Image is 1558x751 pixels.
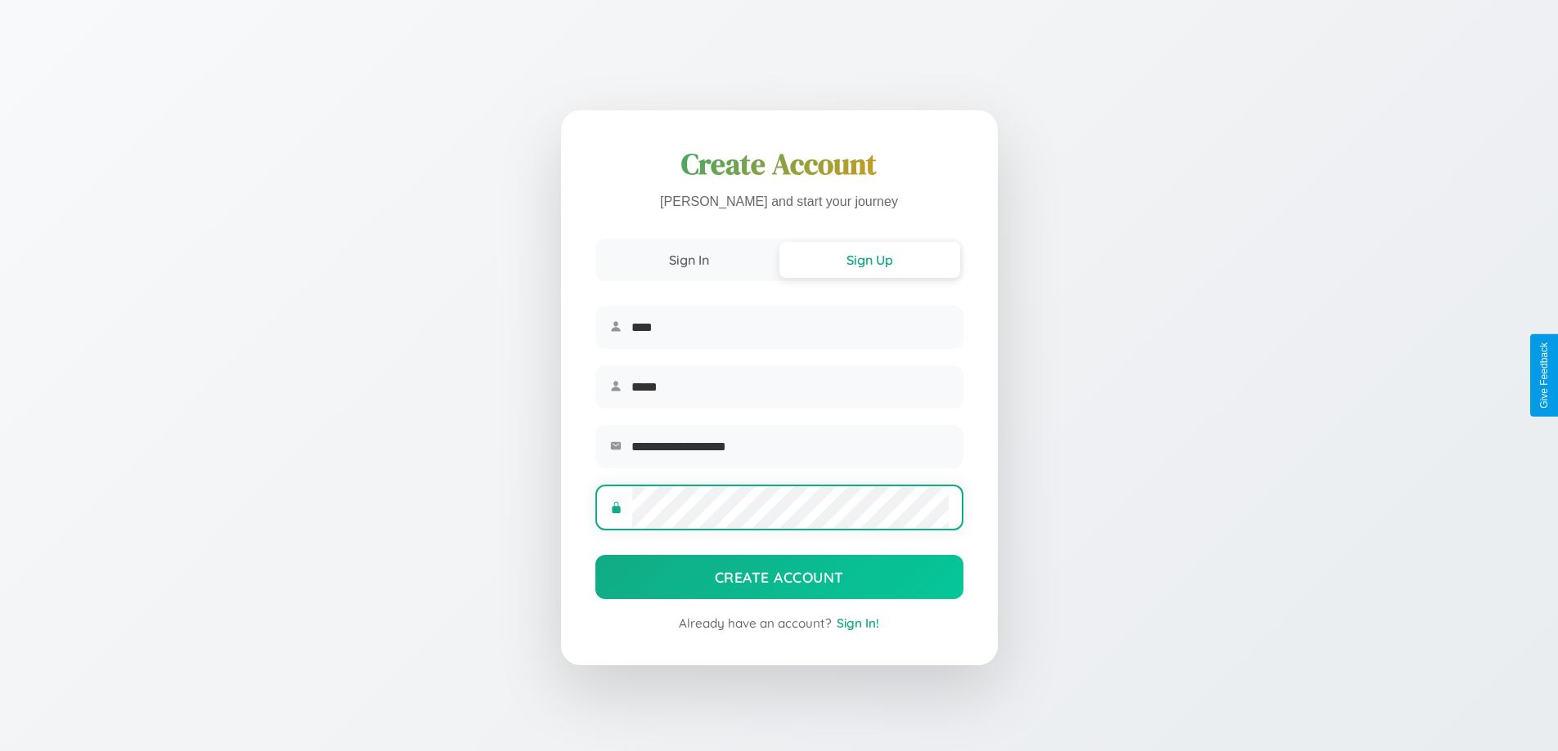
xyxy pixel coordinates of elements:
button: Create Account [595,555,963,599]
button: Sign Up [779,242,960,278]
div: Already have an account? [595,615,963,631]
p: [PERSON_NAME] and start your journey [595,190,963,214]
button: Sign In [599,242,779,278]
h1: Create Account [595,145,963,184]
span: Sign In! [837,615,879,631]
div: Give Feedback [1538,342,1550,409]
